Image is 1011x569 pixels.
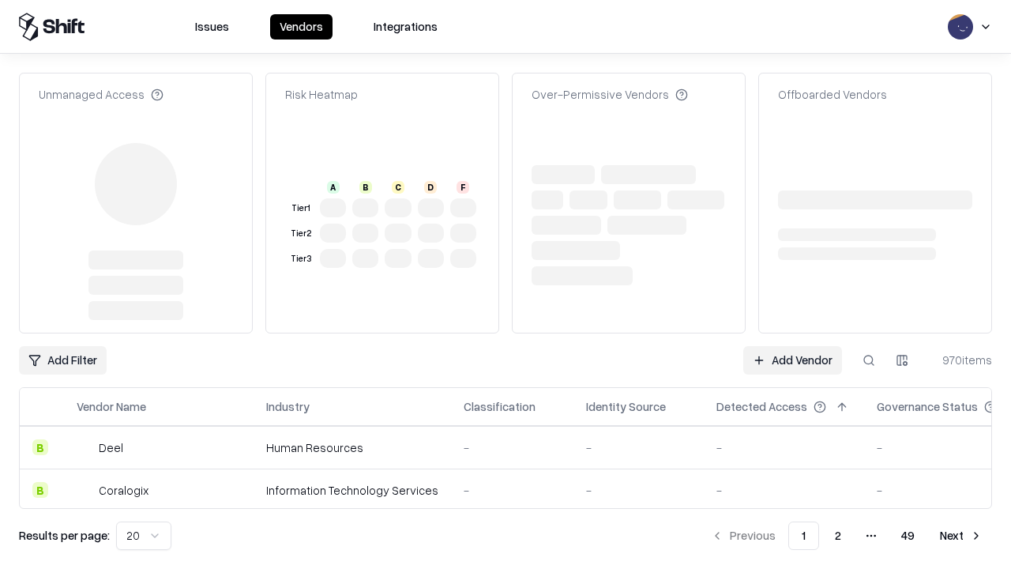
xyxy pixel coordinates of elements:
div: F [457,181,469,194]
div: D [424,181,437,194]
div: Deel [99,439,123,456]
div: Human Resources [266,439,438,456]
div: Detected Access [716,398,807,415]
div: Tier 1 [288,202,314,215]
div: B [359,181,372,194]
button: Next [930,522,992,550]
div: Tier 3 [288,252,314,266]
div: - [464,482,561,499]
button: Issues [186,14,239,40]
div: Risk Heatmap [285,86,358,103]
div: 970 items [929,352,992,368]
div: - [586,439,691,456]
img: Coralogix [77,482,92,498]
div: Coralogix [99,482,148,499]
div: B [32,439,48,455]
img: Deel [77,439,92,455]
div: Over-Permissive Vendors [532,86,688,103]
div: C [392,181,404,194]
button: Add Filter [19,346,107,375]
div: Governance Status [877,398,978,415]
div: - [716,439,851,456]
div: Offboarded Vendors [778,86,887,103]
p: Results per page: [19,527,110,544]
div: - [716,482,851,499]
div: Vendor Name [77,398,146,415]
div: - [464,439,561,456]
div: Identity Source [586,398,666,415]
a: Add Vendor [743,346,842,375]
button: 49 [889,522,927,550]
div: Tier 2 [288,227,314,240]
button: Vendors [270,14,333,40]
nav: pagination [701,522,992,550]
div: - [586,482,691,499]
div: Unmanaged Access [39,86,163,103]
div: Information Technology Services [266,482,438,499]
div: B [32,482,48,498]
button: 1 [788,522,819,550]
button: 2 [822,522,854,550]
div: A [327,181,340,194]
div: Classification [464,398,536,415]
button: Integrations [364,14,447,40]
div: Industry [266,398,310,415]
